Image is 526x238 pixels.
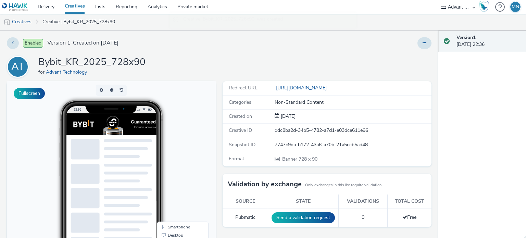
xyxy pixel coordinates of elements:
[339,195,387,209] th: Validations
[223,209,268,227] td: Pubmatic
[275,99,431,106] div: Non-Standard Content
[7,63,32,70] a: AT
[46,69,90,75] a: Advant Technology
[11,57,24,76] div: AT
[229,141,255,148] span: Snapshot ID
[228,179,302,189] h3: Validation by exchange
[229,113,252,120] span: Created on
[14,88,45,99] button: Fullscreen
[152,158,200,166] li: QR Code
[387,195,431,209] th: Total cost
[479,1,492,12] a: Hawk Academy
[23,39,43,48] span: Enabled
[38,69,46,75] span: for
[223,195,268,209] th: Source
[161,160,177,164] span: QR Code
[183,16,350,25] span: Creative 'Bybit_KR_2025_728x90' was created
[362,214,364,221] span: 0
[275,127,431,134] div: ddc8ba2d-34b5-4782-a7d1-e03dce611e96
[282,156,299,162] span: Banner
[229,127,252,134] span: Creative ID
[3,19,10,26] img: mobile
[512,2,519,12] div: MN
[456,34,476,41] strong: Version 1
[152,142,200,150] li: Smartphone
[456,34,521,48] div: [DATE] 22:36
[229,155,244,162] span: Format
[479,1,489,12] img: Hawk Academy
[279,113,296,120] span: [DATE]
[402,214,416,221] span: Free
[272,212,335,223] button: Send a validation request
[275,85,329,91] a: [URL][DOMAIN_NAME]
[39,14,118,30] a: Creative : Bybit_KR_2025_728x90
[60,32,234,54] img: Advertisement preview
[281,156,317,162] span: 728 x 90
[268,195,339,209] th: State
[161,144,183,148] span: Smartphone
[38,56,146,69] h1: Bybit_KR_2025_728x90
[152,150,200,158] li: Desktop
[229,85,258,91] span: Redirect URL
[161,152,176,156] span: Desktop
[2,3,28,11] img: undefined Logo
[275,141,431,148] div: 7747c9da-b172-43a6-a70b-21a5ccb5ad48
[305,183,381,188] small: Only exchanges in this list require validation
[67,26,74,30] span: 22:36
[229,99,251,105] span: Categories
[47,39,118,47] span: Version 1 - Created on [DATE]
[279,113,296,120] div: Creation 30 September 2025, 22:36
